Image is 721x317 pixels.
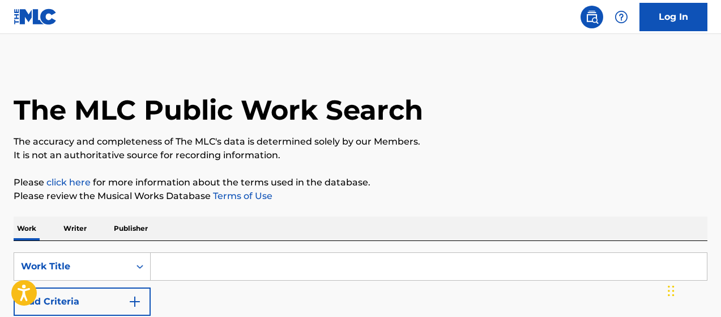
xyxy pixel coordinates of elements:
[211,191,272,201] a: Terms of Use
[664,263,721,317] iframe: Chat Widget
[615,10,628,24] img: help
[60,217,90,240] p: Writer
[14,149,707,162] p: It is not an authoritative source for recording information.
[14,93,423,127] h1: The MLC Public Work Search
[21,260,123,273] div: Work Title
[14,135,707,149] p: The accuracy and completeness of The MLC's data is determined solely by our Members.
[639,3,707,31] a: Log In
[585,10,599,24] img: search
[14,189,707,203] p: Please review the Musical Works Database
[668,274,675,308] div: Drag
[581,6,603,28] a: Public Search
[46,177,91,188] a: click here
[610,6,633,28] div: Help
[110,217,151,240] p: Publisher
[14,217,40,240] p: Work
[14,288,151,316] button: Add Criteria
[14,176,707,189] p: Please for more information about the terms used in the database.
[128,295,142,308] img: 9d2ae6d4665cec9f34b9.svg
[14,9,57,25] img: MLC Logo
